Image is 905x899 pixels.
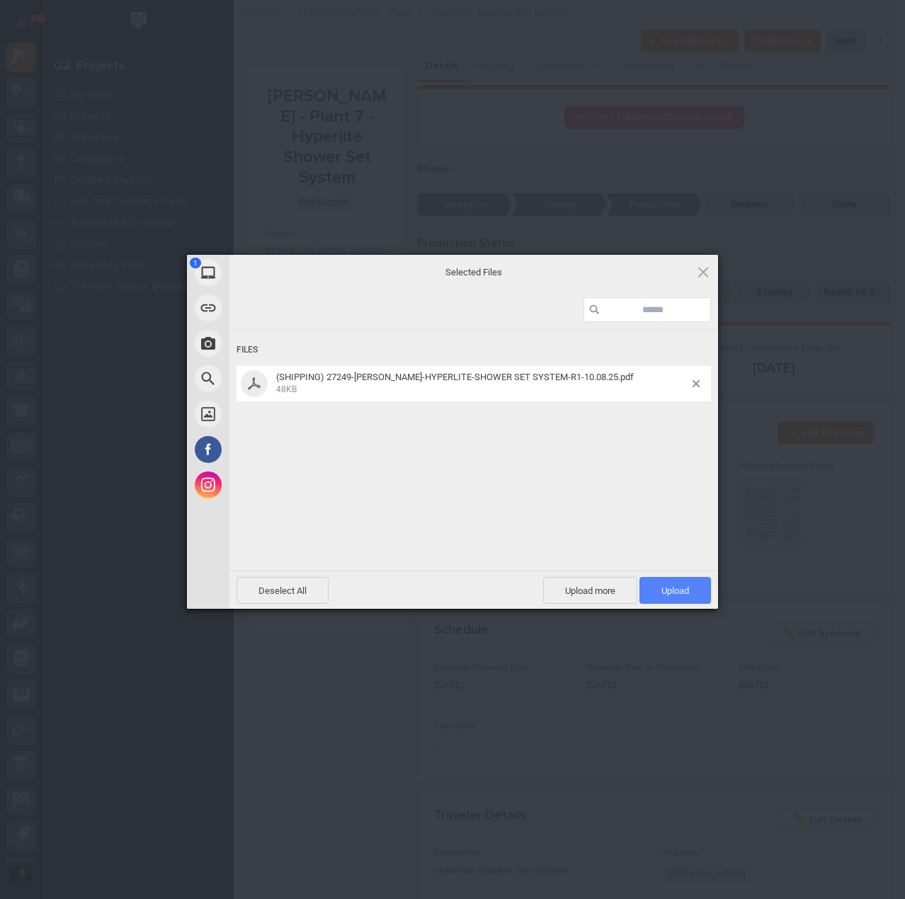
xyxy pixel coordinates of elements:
div: Link (URL) [187,290,357,326]
span: Selected Files [332,266,615,279]
span: (SHIPPING) 27249-[PERSON_NAME]-HYPERLITE-SHOWER SET SYSTEM-R1-10.08.25.pdf [276,372,634,382]
div: Take Photo [187,326,357,361]
span: Upload [661,585,689,596]
span: Upload [639,577,711,604]
div: My Device [187,255,357,290]
span: Upload more [543,577,637,604]
span: (SHIPPING) 27249-BRINKLEY RV-HYPERLITE-SHOWER SET SYSTEM-R1-10.08.25.pdf [272,372,693,395]
span: Click here or hit ESC to close picker [695,264,711,280]
span: 1 [190,258,201,268]
span: 48KB [276,384,297,394]
div: Files [237,337,711,363]
div: Facebook [187,432,357,467]
span: Deselect All [237,577,329,604]
div: Unsplash [187,396,357,432]
div: Web Search [187,361,357,396]
div: Instagram [187,467,357,503]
